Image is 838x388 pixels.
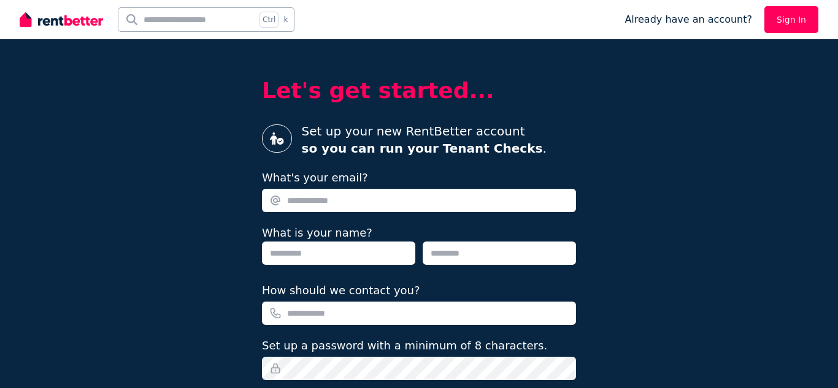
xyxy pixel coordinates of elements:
p: Set up your new RentBetter account . [302,123,547,157]
h2: Let's get started... [262,78,576,103]
label: Set up a password with a minimum of 8 characters. [262,337,547,354]
a: Sign In [764,6,818,33]
span: k [283,15,288,25]
img: RentBetter [20,10,103,29]
label: What's your email? [262,169,368,186]
span: Ctrl [259,12,279,28]
label: What is your name? [262,226,372,239]
label: How should we contact you? [262,282,420,299]
span: Already have an account? [625,12,752,27]
strong: so you can run your Tenant Checks [302,141,543,156]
